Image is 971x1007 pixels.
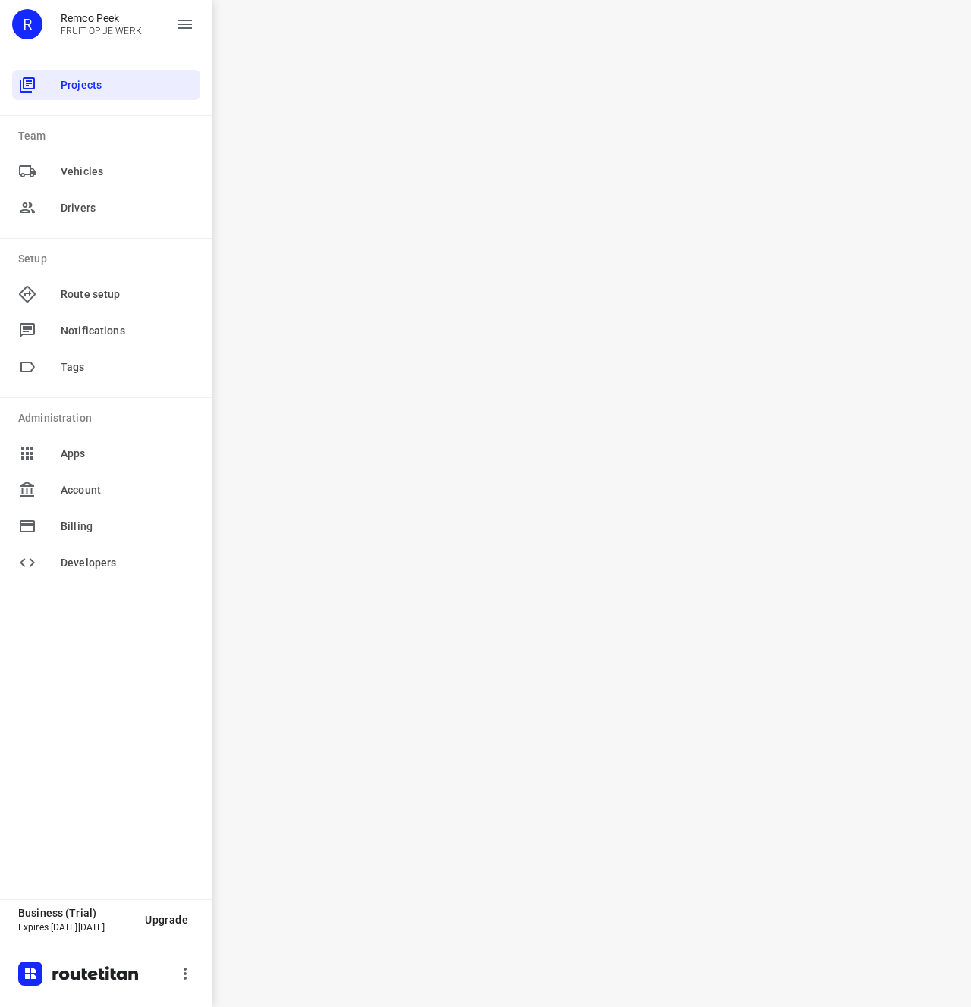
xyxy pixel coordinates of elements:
[18,128,200,144] p: Team
[61,555,194,571] span: Developers
[61,287,194,303] span: Route setup
[12,315,200,346] div: Notifications
[12,156,200,187] div: Vehicles
[12,547,200,578] div: Developers
[61,77,194,93] span: Projects
[18,251,200,267] p: Setup
[61,519,194,535] span: Billing
[18,907,133,919] p: Business (Trial)
[61,482,194,498] span: Account
[61,12,142,24] p: Remco Peek
[12,70,200,100] div: Projects
[133,906,200,933] button: Upgrade
[18,922,133,933] p: Expires [DATE][DATE]
[12,475,200,505] div: Account
[12,9,42,39] div: R
[145,914,188,926] span: Upgrade
[61,446,194,462] span: Apps
[12,511,200,541] div: Billing
[61,359,194,375] span: Tags
[12,438,200,469] div: Apps
[61,164,194,180] span: Vehicles
[61,26,142,36] p: FRUIT OP JE WERK
[12,352,200,382] div: Tags
[12,279,200,309] div: Route setup
[61,200,194,216] span: Drivers
[18,410,200,426] p: Administration
[12,193,200,223] div: Drivers
[61,323,194,339] span: Notifications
